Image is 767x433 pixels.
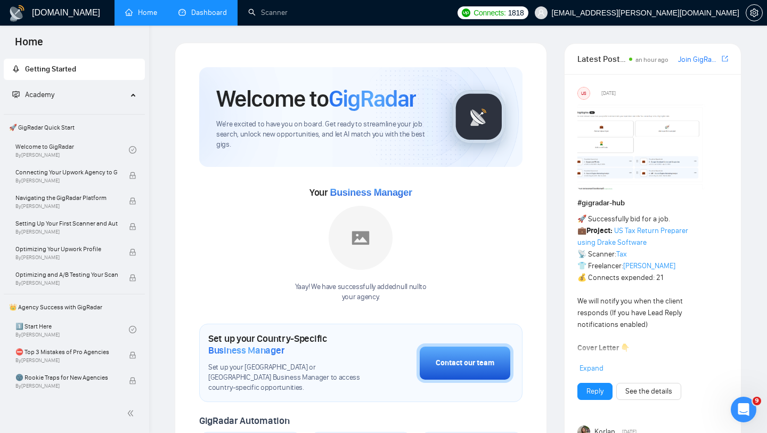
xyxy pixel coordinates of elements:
[678,54,720,66] a: Join GigRadar Slack Community
[635,56,668,63] span: an hour ago
[15,229,118,235] span: By [PERSON_NAME]
[577,383,613,400] button: Reply
[295,282,427,302] div: Yaay! We have successfully added null null to
[508,7,524,19] span: 1818
[452,90,505,143] img: gigradar-logo.png
[746,9,762,17] span: setting
[129,377,136,384] span: lock
[15,357,118,364] span: By [PERSON_NAME]
[577,343,630,352] strong: Cover Letter 👇
[746,9,763,17] a: setting
[601,89,616,98] span: [DATE]
[12,91,20,98] span: fund-projection-screen
[4,59,145,80] li: Getting Started
[616,383,681,400] button: See the details
[129,146,136,154] span: check-circle
[329,84,416,113] span: GigRadar
[12,65,20,73] span: rocket
[178,8,227,17] a: dashboardDashboard
[6,34,52,57] span: Home
[616,250,627,259] a: Tax
[15,218,118,229] span: Setting Up Your First Scanner and Auto-Bidder
[722,54,728,64] a: export
[15,318,129,341] a: 1️⃣ Start HereBy[PERSON_NAME]
[722,54,728,63] span: export
[208,363,363,393] span: Set up your [GEOGRAPHIC_DATA] or [GEOGRAPHIC_DATA] Business Manager to access country-specific op...
[127,408,137,419] span: double-left
[577,197,728,209] h1: # gigradar-hub
[216,84,416,113] h1: Welcome to
[15,372,118,383] span: 🌚 Rookie Traps for New Agencies
[208,333,363,356] h1: Set up your Country-Specific
[15,269,118,280] span: Optimizing and A/B Testing Your Scanner for Better Results
[15,254,118,261] span: By [PERSON_NAME]
[746,4,763,21] button: setting
[586,226,613,235] strong: Project:
[15,203,118,210] span: By [PERSON_NAME]
[25,65,76,74] span: Getting Started
[129,274,136,282] span: lock
[129,172,136,179] span: lock
[129,351,136,359] span: lock
[577,104,705,189] img: F09354QB7SM-image.png
[625,386,672,397] a: See the details
[462,9,470,17] img: upwork-logo.png
[15,167,118,178] span: Connecting Your Upwork Agency to GigRadar
[623,261,675,270] a: [PERSON_NAME]
[309,187,412,198] span: Your
[586,386,603,397] a: Reply
[216,119,435,150] span: We're excited to have you on board. Get ready to streamline your job search, unlock new opportuni...
[537,9,545,17] span: user
[248,8,288,17] a: searchScanner
[5,117,144,138] span: 🚀 GigRadar Quick Start
[125,8,157,17] a: homeHome
[129,326,136,333] span: check-circle
[9,5,26,22] img: logo
[15,244,118,254] span: Optimizing Your Upwork Profile
[15,347,118,357] span: ⛔ Top 3 Mistakes of Pro Agencies
[129,223,136,230] span: lock
[15,178,118,184] span: By [PERSON_NAME]
[15,138,129,162] a: Welcome to GigRadarBy[PERSON_NAME]
[577,226,688,247] a: US Tax Return Preparer using Drake Software
[753,397,761,405] span: 9
[436,357,494,369] div: Contact our team
[417,343,513,383] button: Contact our team
[577,52,626,66] span: Latest Posts from the GigRadar Community
[15,193,118,203] span: Navigating the GigRadar Platform
[15,280,118,286] span: By [PERSON_NAME]
[580,364,603,373] span: Expand
[330,187,412,198] span: Business Manager
[25,90,54,99] span: Academy
[129,248,136,256] span: lock
[731,397,756,422] iframe: Intercom live chat
[15,383,118,389] span: By [PERSON_NAME]
[208,344,284,356] span: Business Manager
[474,7,505,19] span: Connects:
[578,87,590,99] div: US
[5,296,144,318] span: 👑 Agency Success with GigRadar
[199,415,289,427] span: GigRadar Automation
[12,90,54,99] span: Academy
[129,197,136,205] span: lock
[329,206,393,270] img: placeholder.png
[295,292,427,302] p: your agency .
